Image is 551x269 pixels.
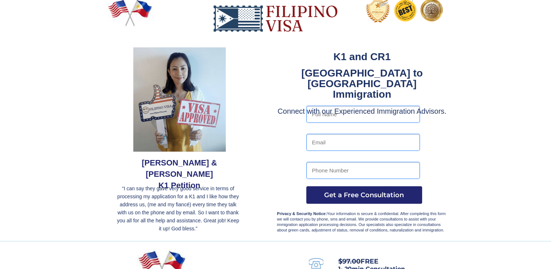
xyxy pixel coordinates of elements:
[142,158,217,190] span: [PERSON_NAME] & [PERSON_NAME] K1 Petition
[301,67,422,100] strong: [GEOGRAPHIC_DATA] to [GEOGRAPHIC_DATA] Immigration
[306,162,420,179] input: Phone Number
[306,134,420,151] input: Email
[115,184,241,233] p: “I can say they gave very good service in terms of processing my application for a K1 and I like ...
[278,107,446,115] span: Connect with our Experienced Immigration Advisors.
[277,211,327,216] strong: Privacy & Security Notice:
[338,257,361,265] s: $97.00
[277,211,446,232] span: Your information is secure & confidential. After completing this form we will contact you by phon...
[306,191,422,199] span: Get a Free Consultation
[306,186,422,204] button: Get a Free Consultation
[333,51,390,62] strong: K1 and CR1
[338,257,378,265] span: FREE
